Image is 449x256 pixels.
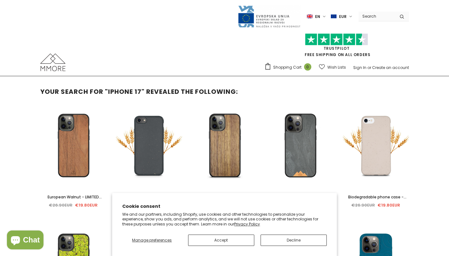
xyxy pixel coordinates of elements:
[40,194,106,201] a: European Walnut - LIMITED EDITION
[273,64,302,71] span: Shopping Cart
[49,202,72,208] span: €26.90EUR
[377,202,400,208] span: €19.80EUR
[304,63,311,71] span: 0
[327,64,346,71] span: Wish Lists
[48,194,102,207] span: European Walnut - LIMITED EDITION
[5,230,45,251] inbox-online-store-chat: Shopify online store chat
[40,87,103,96] span: Your search for
[359,12,395,21] input: Search Site
[40,54,66,71] img: MMORE Cases
[315,14,320,20] span: en
[122,203,327,210] h2: Cookie consent
[324,46,350,51] a: Trustpilot
[75,202,98,208] span: €19.80EUR
[339,14,347,20] span: EUR
[188,235,254,246] button: Accept
[105,87,145,96] strong: "iphone 17"
[238,5,301,28] img: Javni Razpis
[122,235,181,246] button: Manage preferences
[372,65,409,70] a: Create an account
[307,14,313,19] img: i-lang-1.png
[264,36,409,57] span: FREE SHIPPING ON ALL ORDERS
[348,194,406,207] span: Biodegradable phone case - Natural White
[264,63,314,72] a: Shopping Cart 0
[367,65,371,70] span: or
[351,202,375,208] span: €26.90EUR
[122,212,327,227] p: We and our partners, including Shopify, use cookies and other technologies to personalize your ex...
[234,221,260,227] a: Privacy Policy
[319,62,346,73] a: Wish Lists
[343,194,409,201] a: Biodegradable phone case - Natural White
[132,237,172,243] span: Manage preferences
[353,65,366,70] a: Sign In
[146,87,238,96] span: revealed the following:
[261,235,327,246] button: Decline
[238,14,301,19] a: Javni Razpis
[305,33,368,46] img: Trust Pilot Stars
